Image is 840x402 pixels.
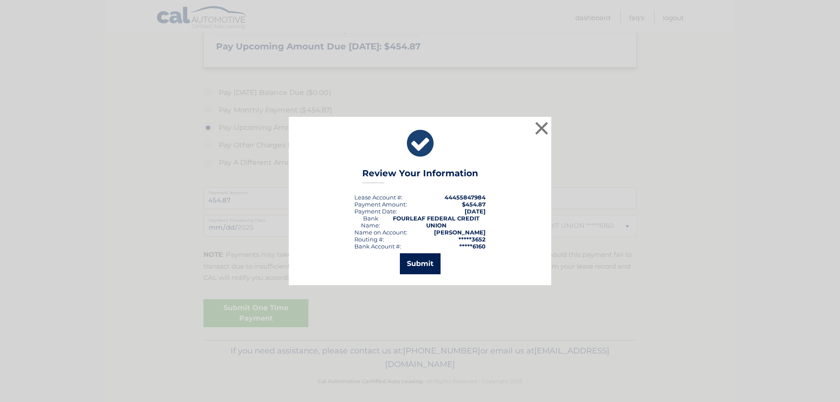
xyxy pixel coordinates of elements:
[393,215,479,229] strong: FOURLEAF FEDERAL CREDIT UNION
[444,194,486,201] strong: 44455847984
[354,201,407,208] div: Payment Amount:
[362,168,478,183] h3: Review Your Information
[354,194,402,201] div: Lease Account #:
[465,208,486,215] span: [DATE]
[462,201,486,208] span: $454.87
[354,243,401,250] div: Bank Account #:
[533,119,550,137] button: ×
[354,236,384,243] div: Routing #:
[354,215,387,229] div: Bank Name:
[354,229,407,236] div: Name on Account:
[434,229,486,236] strong: [PERSON_NAME]
[354,208,396,215] span: Payment Date
[400,253,441,274] button: Submit
[354,208,397,215] div: :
